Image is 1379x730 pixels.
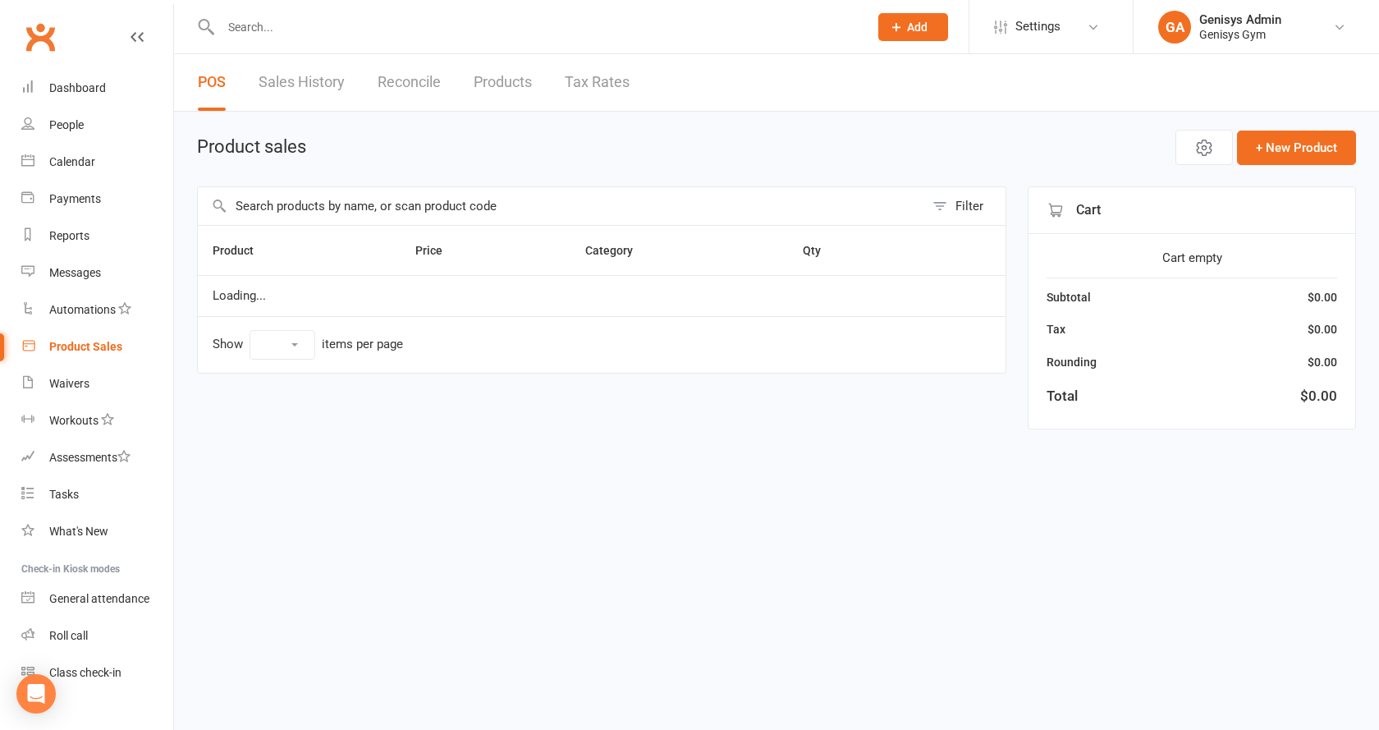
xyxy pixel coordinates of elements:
a: Payments [21,181,173,218]
div: Open Intercom Messenger [16,674,56,714]
button: Product [213,241,272,260]
div: items per page [322,337,403,351]
div: Filter [955,196,983,216]
button: + New Product [1237,131,1356,165]
a: People [21,107,173,144]
div: Class check-in [49,666,121,679]
div: Genisys Admin [1199,12,1281,27]
div: What's New [49,525,108,538]
a: POS [198,54,226,111]
div: Show [213,330,403,360]
span: Add [907,21,928,34]
div: Payments [49,192,101,205]
span: Category [585,244,651,257]
a: Dashboard [21,70,173,107]
div: Tasks [49,488,79,501]
a: Tasks [21,476,173,513]
div: Total [1047,385,1078,407]
div: Assessments [49,451,131,464]
div: $0.00 [1308,320,1337,338]
div: Cart empty [1047,248,1337,268]
button: Qty [803,241,839,260]
a: Sales History [259,54,345,111]
a: General attendance kiosk mode [21,581,173,618]
a: Products [474,54,532,111]
button: Filter [924,187,1006,225]
span: Qty [803,244,839,257]
div: Subtotal [1047,288,1091,306]
div: Messages [49,266,101,279]
div: Tax [1047,320,1065,338]
span: Product [213,244,272,257]
div: General attendance [49,592,149,605]
button: Category [585,241,651,260]
div: Cart [1029,187,1355,234]
a: Assessments [21,439,173,476]
button: Add [878,13,948,41]
div: Roll call [49,629,88,642]
div: $0.00 [1308,288,1337,306]
a: Roll call [21,618,173,654]
div: Product Sales [49,340,122,353]
a: Automations [21,292,173,328]
button: Price [415,241,460,260]
a: Product Sales [21,328,173,365]
a: What's New [21,513,173,550]
input: Search products by name, or scan product code [198,187,924,225]
div: GA [1158,11,1191,44]
div: $0.00 [1300,385,1337,407]
span: Settings [1015,8,1061,45]
div: $0.00 [1308,353,1337,371]
div: Rounding [1047,353,1097,371]
a: Calendar [21,144,173,181]
span: Price [415,244,460,257]
input: Search... [216,16,857,39]
div: Automations [49,303,116,316]
div: Workouts [49,414,98,427]
a: Reconcile [378,54,441,111]
div: People [49,118,84,131]
h1: Product sales [197,137,306,157]
a: Workouts [21,402,173,439]
a: Messages [21,255,173,292]
div: Reports [49,229,89,242]
a: Reports [21,218,173,255]
div: Genisys Gym [1199,27,1281,42]
div: Calendar [49,155,95,168]
a: Tax Rates [565,54,630,111]
a: Class kiosk mode [21,654,173,691]
div: Dashboard [49,81,106,94]
a: Clubworx [20,16,61,57]
div: Waivers [49,377,89,390]
a: Waivers [21,365,173,402]
td: Loading... [198,275,1006,316]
